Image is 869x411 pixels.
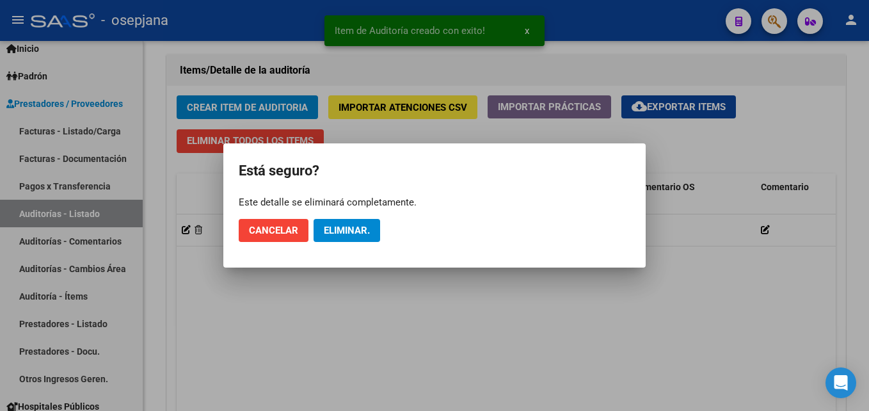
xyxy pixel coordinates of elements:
h2: Está seguro? [239,159,630,183]
div: Este detalle se eliminará completamente. [239,196,630,209]
button: Eliminar. [314,219,380,242]
button: Cancelar [239,219,308,242]
span: Cancelar [249,225,298,236]
span: Eliminar. [324,225,370,236]
div: Open Intercom Messenger [825,367,856,398]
